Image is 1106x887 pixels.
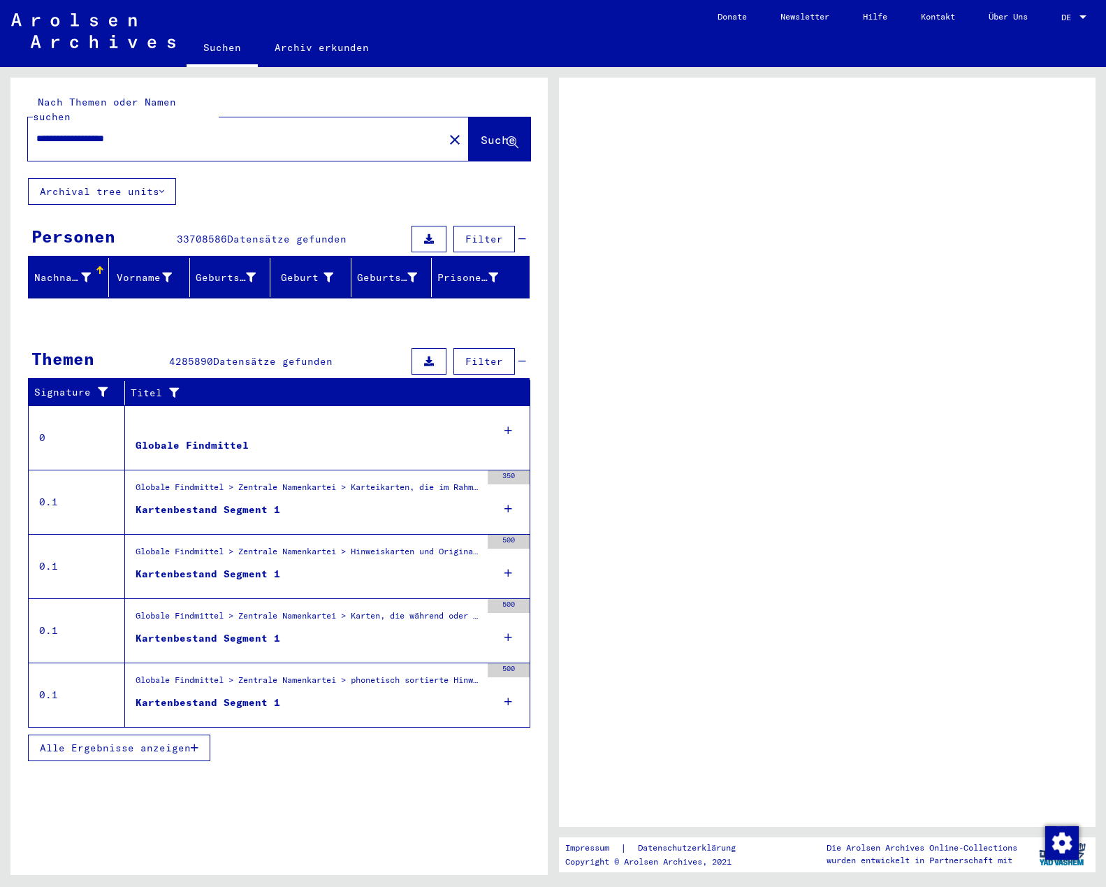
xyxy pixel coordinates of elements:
[115,271,171,285] div: Vorname
[196,271,256,285] div: Geburtsname
[169,355,213,368] span: 4285890
[270,258,351,297] mat-header-cell: Geburt‏
[136,545,481,565] div: Globale Findmittel > Zentrale Namenkartei > Hinweiskarten und Originale, die in T/D-Fällen aufgef...
[351,258,432,297] mat-header-cell: Geburtsdatum
[357,266,435,289] div: Geburtsdatum
[177,233,227,245] span: 33708586
[488,663,530,677] div: 500
[29,534,125,598] td: 0.1
[29,405,125,470] td: 0
[31,346,94,371] div: Themen
[136,631,280,646] div: Kartenbestand Segment 1
[34,385,114,400] div: Signature
[187,31,258,67] a: Suchen
[28,735,210,761] button: Alle Ergebnisse anzeigen
[190,258,270,297] mat-header-cell: Geburtsname
[136,481,481,500] div: Globale Findmittel > Zentrale Namenkartei > Karteikarten, die im Rahmen der sequentiellen Massend...
[1061,13,1077,22] span: DE
[131,382,516,404] div: Titel
[136,503,280,517] div: Kartenbestand Segment 1
[276,271,333,285] div: Geburt‏
[827,842,1017,854] p: Die Arolsen Archives Online-Collections
[136,674,481,693] div: Globale Findmittel > Zentrale Namenkartei > phonetisch sortierte Hinweiskarten, die für die Digit...
[29,663,125,727] td: 0.1
[34,266,108,289] div: Nachname
[136,567,280,582] div: Kartenbestand Segment 1
[565,841,620,856] a: Impressum
[627,841,752,856] a: Datenschutzerklärung
[227,233,347,245] span: Datensätze gefunden
[488,535,530,549] div: 500
[565,841,752,856] div: |
[29,470,125,534] td: 0.1
[481,133,516,147] span: Suche
[437,271,497,285] div: Prisoner #
[11,13,175,48] img: Arolsen_neg.svg
[196,266,273,289] div: Geburtsname
[441,125,469,153] button: Clear
[465,233,503,245] span: Filter
[827,854,1017,867] p: wurden entwickelt in Partnerschaft mit
[469,117,530,161] button: Suche
[136,695,280,710] div: Kartenbestand Segment 1
[453,348,515,375] button: Filter
[465,355,503,368] span: Filter
[565,856,752,868] p: Copyright © Arolsen Archives, 2021
[28,178,176,205] button: Archival tree units
[1045,825,1078,859] div: Zustimmung ändern
[437,266,515,289] div: Prisoner #
[213,355,333,368] span: Datensätze gefunden
[33,96,176,123] mat-label: Nach Themen oder Namen suchen
[276,266,350,289] div: Geburt‏
[40,742,191,754] span: Alle Ergebnisse anzeigen
[258,31,386,64] a: Archiv erkunden
[115,266,189,289] div: Vorname
[488,599,530,613] div: 500
[29,598,125,663] td: 0.1
[488,470,530,484] div: 350
[453,226,515,252] button: Filter
[34,271,91,285] div: Nachname
[31,224,115,249] div: Personen
[1045,826,1079,860] img: Zustimmung ändern
[446,131,463,148] mat-icon: close
[357,271,417,285] div: Geburtsdatum
[29,258,109,297] mat-header-cell: Nachname
[131,386,502,401] div: Titel
[34,382,128,404] div: Signature
[432,258,528,297] mat-header-cell: Prisoner #
[109,258,189,297] mat-header-cell: Vorname
[136,438,249,453] div: Globale Findmittel
[136,610,481,629] div: Globale Findmittel > Zentrale Namenkartei > Karten, die während oder unmittelbar vor der sequenti...
[1036,837,1089,872] img: yv_logo.png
